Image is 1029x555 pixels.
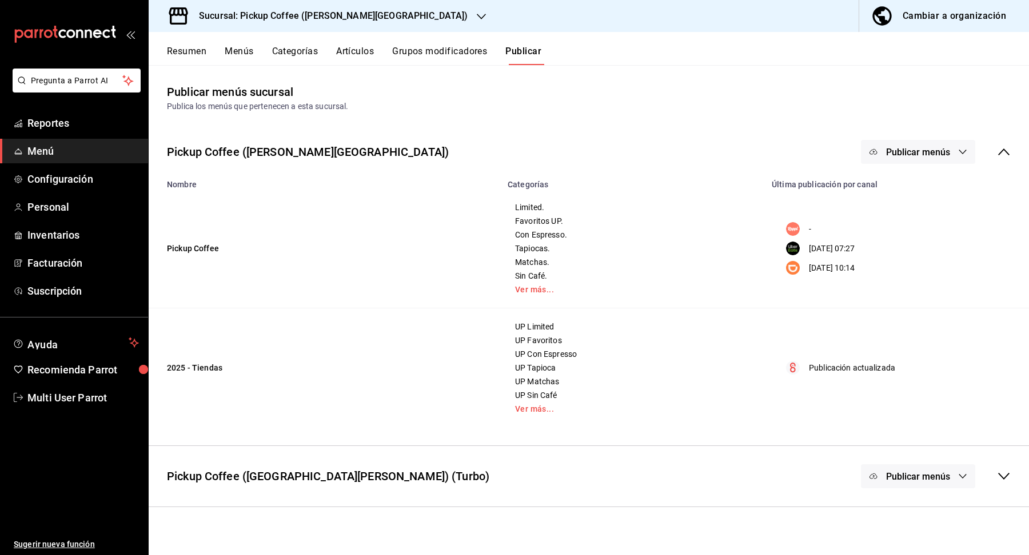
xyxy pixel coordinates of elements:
[903,8,1006,24] div: Cambiar a organización
[501,173,765,189] th: Categorías
[515,285,751,293] a: Ver más...
[27,390,139,405] span: Multi User Parrot
[861,140,975,164] button: Publicar menús
[392,46,487,65] button: Grupos modificadores
[149,189,501,308] td: Pickup Coffee
[167,143,449,160] div: Pickup Coffee ([PERSON_NAME][GEOGRAPHIC_DATA])
[149,308,501,428] td: 2025 - Tiendas
[27,199,139,215] span: Personal
[765,173,1029,189] th: Última publicación por canal
[27,171,139,187] span: Configuración
[515,244,751,252] span: Tapiocas.
[225,46,253,65] button: Menús
[27,362,139,377] span: Recomienda Parrot
[809,362,895,374] p: Publicación actualizada
[861,464,975,488] button: Publicar menús
[27,255,139,271] span: Facturación
[515,217,751,225] span: Favoritos UP.
[515,323,751,331] span: UP Limited
[886,471,950,482] span: Publicar menús
[13,69,141,92] button: Pregunta a Parrot AI
[505,46,541,65] button: Publicar
[515,272,751,280] span: Sin Café.
[27,227,139,243] span: Inventarios
[515,231,751,239] span: Con Espresso.
[8,83,141,95] a: Pregunta a Parrot AI
[167,100,1011,112] div: Publica los menús que pertenecen a esta sucursal.
[27,336,124,349] span: Ayuda
[515,405,751,413] a: Ver más...
[336,46,374,65] button: Artículos
[809,223,811,235] p: -
[31,75,123,87] span: Pregunta a Parrot AI
[272,46,318,65] button: Categorías
[190,9,468,23] h3: Sucursal: Pickup Coffee ([PERSON_NAME][GEOGRAPHIC_DATA])
[27,115,139,131] span: Reportes
[14,538,139,550] span: Sugerir nueva función
[149,173,1029,427] table: menu maker table for brand
[515,258,751,266] span: Matchas.
[149,173,501,189] th: Nombre
[809,243,855,255] p: [DATE] 07:27
[167,468,489,485] div: Pickup Coffee ([GEOGRAPHIC_DATA][PERSON_NAME]) (Turbo)
[515,350,751,358] span: UP Con Espresso
[167,46,1029,65] div: navigation tabs
[27,283,139,299] span: Suscripción
[167,46,206,65] button: Resumen
[886,147,950,158] span: Publicar menús
[515,391,751,399] span: UP Sin Café
[809,262,855,274] p: [DATE] 10:14
[126,30,135,39] button: open_drawer_menu
[27,143,139,159] span: Menú
[515,377,751,385] span: UP Matchas
[167,83,293,100] div: Publicar menús sucursal
[515,364,751,372] span: UP Tapioca
[515,203,751,211] span: Limited.
[515,336,751,344] span: UP Favoritos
